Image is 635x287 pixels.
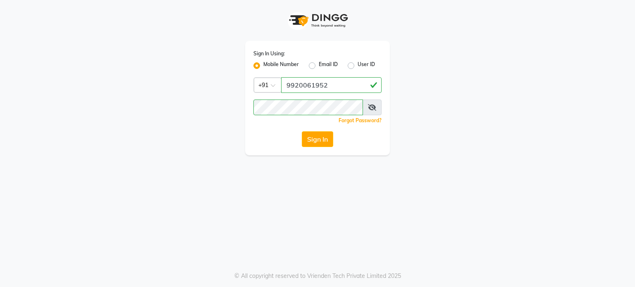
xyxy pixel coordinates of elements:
input: Username [253,100,363,115]
button: Sign In [302,131,333,147]
label: Sign In Using: [253,50,285,57]
img: logo1.svg [284,8,351,33]
label: Mobile Number [263,61,299,71]
a: Forgot Password? [339,117,382,123]
label: Email ID [319,61,338,71]
input: Username [281,77,382,93]
label: User ID [358,61,375,71]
